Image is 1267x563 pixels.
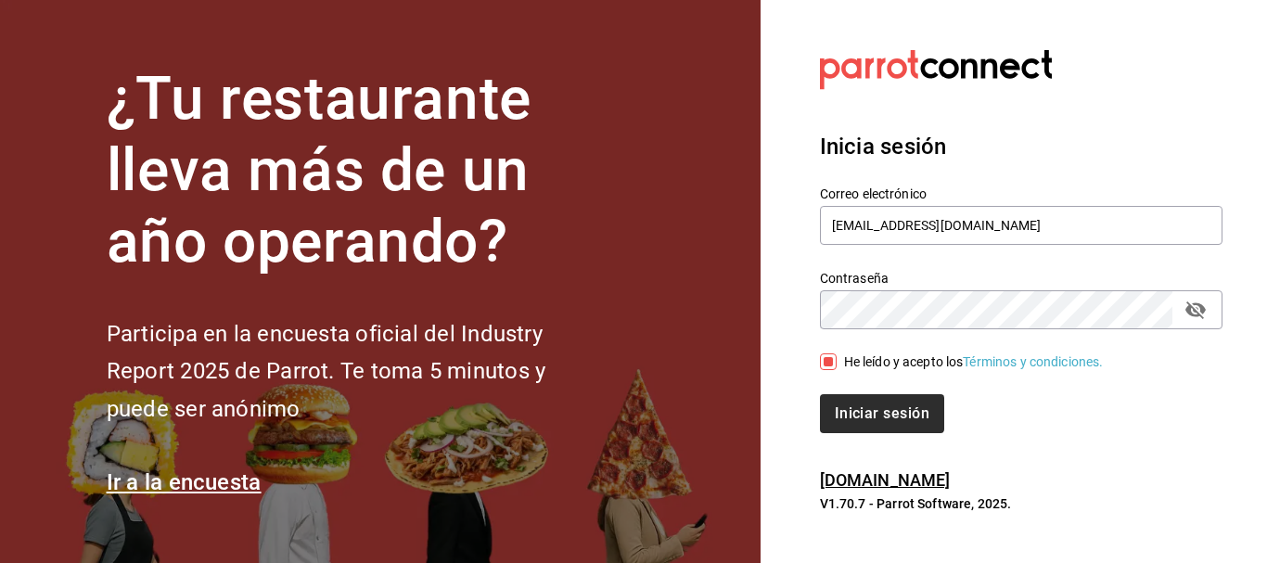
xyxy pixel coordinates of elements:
[107,469,262,495] a: Ir a la encuesta
[820,206,1222,245] input: Ingresa tu correo electrónico
[820,394,944,433] button: Iniciar sesión
[820,130,1222,163] h3: Inicia sesión
[820,494,1222,513] p: V1.70.7 - Parrot Software, 2025.
[844,352,1104,372] div: He leído y acepto los
[107,315,608,429] h2: Participa en la encuesta oficial del Industry Report 2025 de Parrot. Te toma 5 minutos y puede se...
[820,470,951,490] a: [DOMAIN_NAME]
[820,187,1222,200] label: Correo electrónico
[1180,294,1211,326] button: passwordField
[963,354,1103,369] a: Términos y condiciones.
[820,272,1222,285] label: Contraseña
[107,64,608,277] h1: ¿Tu restaurante lleva más de un año operando?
